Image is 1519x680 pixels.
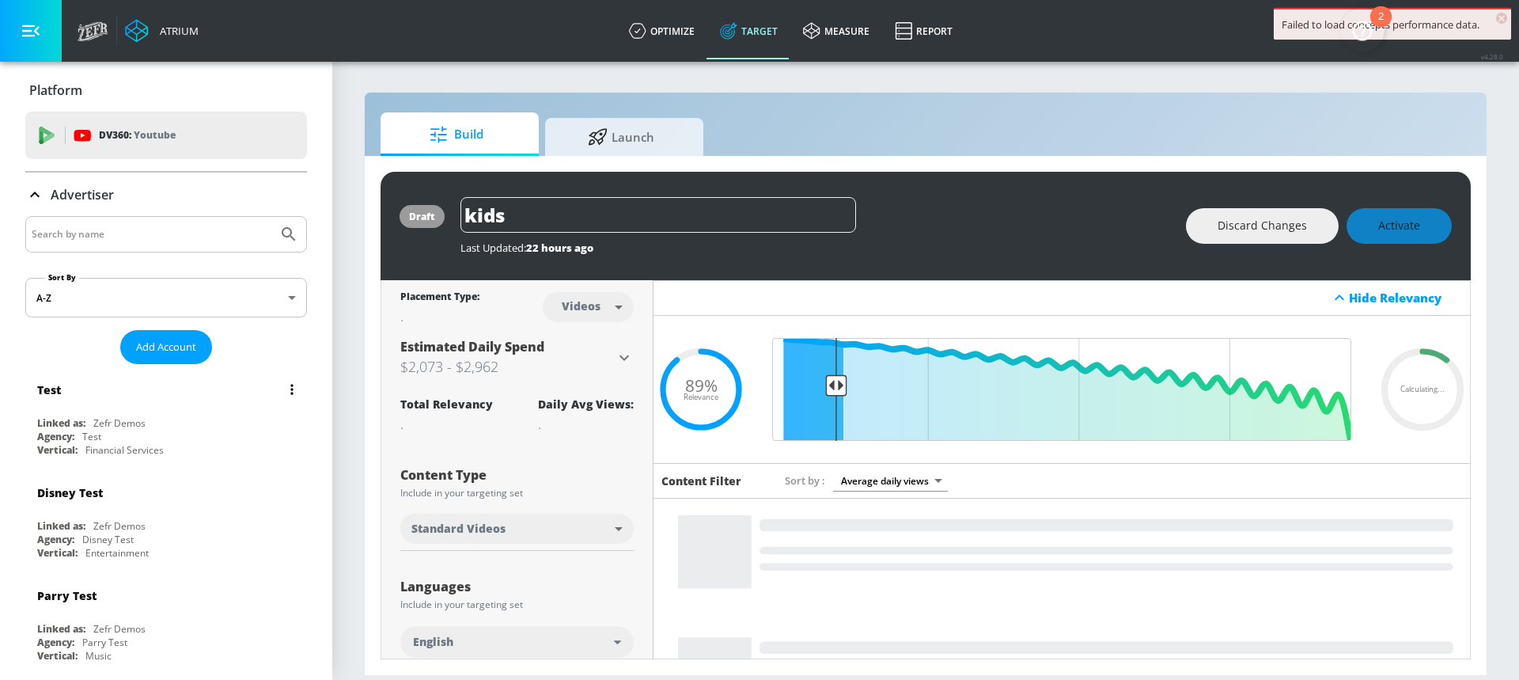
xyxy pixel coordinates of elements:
a: Atrium [125,19,199,43]
input: Final Threshold [764,338,1359,441]
div: Disney TestLinked as:Zefr DemosAgency:Disney TestVertical:Entertainment [25,473,307,564]
div: Agency: [37,533,74,546]
button: Add Account [120,330,212,364]
span: Calculating... [1400,386,1445,393]
div: Disney Test [82,533,134,546]
a: Report [882,2,965,59]
div: 2 [1378,17,1384,37]
div: Vertical: [37,443,78,457]
div: Daily Avg Views: [538,397,634,412]
div: Hide Relevancy [653,280,1470,316]
label: Sort By [45,272,79,283]
a: optimize [616,2,707,59]
span: Estimated Daily Spend [400,338,544,355]
span: Launch [561,118,681,156]
div: Zefr Demos [93,416,146,430]
input: Search by name [32,224,271,245]
h6: Content Filter [661,473,741,488]
span: Standard Videos [411,521,506,537]
div: Parry TestLinked as:Zefr DemosAgency:Parry TestVertical:Music [25,576,307,667]
div: English [400,626,634,658]
div: TestLinked as:Zefr DemosAgency:TestVertical:Financial Services [25,370,307,461]
div: Include in your targeting set [400,600,634,610]
div: A-Z [25,278,307,317]
div: Disney Test [37,485,103,500]
span: English [413,634,453,650]
div: Music [85,649,112,663]
span: Add Account [136,338,196,356]
h3: $2,073 - $2,962 [400,355,615,378]
span: v 4.28.0 [1481,52,1503,61]
div: Languages [400,580,634,593]
div: Vertical: [37,546,78,560]
div: Agency: [37,636,74,649]
div: Linked as: [37,622,85,636]
div: Agency: [37,430,74,443]
div: Videos [554,299,608,313]
span: Discard Changes [1218,216,1307,236]
div: Content Type [400,469,634,481]
div: Atrium [153,24,199,38]
p: Youtube [134,127,176,143]
a: Target [707,2,790,59]
div: Estimated Daily Spend$2,073 - $2,962 [400,338,634,378]
div: Placement Type: [400,290,479,306]
div: Vertical: [37,649,78,663]
div: Linked as: [37,519,85,533]
div: Zefr Demos [93,519,146,533]
div: Financial Services [85,443,164,457]
div: Hide Relevancy [1349,290,1461,306]
p: Advertiser [51,186,114,203]
span: 89% [685,377,718,393]
div: Average daily views [833,470,948,492]
div: Include in your targeting set [400,488,634,498]
div: draft [409,210,435,223]
span: Relevance [684,393,718,401]
div: DV360: Youtube [25,112,307,159]
div: Test [37,382,61,397]
div: Entertainment [85,546,149,560]
div: Total Relevancy [400,397,493,412]
div: Last Updated: [460,241,1170,255]
a: measure [790,2,882,59]
div: Parry Test [37,588,97,603]
span: 22 hours ago [526,241,593,255]
span: Sort by [785,473,825,488]
p: Platform [29,82,82,99]
span: Build [396,116,517,154]
div: Parry Test [82,636,127,649]
div: Failed to load concepts performance data. [1282,17,1503,32]
div: Zefr Demos [93,622,146,636]
div: Platform [25,68,307,112]
button: Discard Changes [1186,208,1339,244]
span: × [1496,13,1507,24]
div: Test [82,430,101,443]
button: Open Resource Center, 2 new notifications [1340,8,1385,52]
div: Linked as: [37,416,85,430]
p: DV360: [99,127,176,144]
div: Advertiser [25,173,307,217]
